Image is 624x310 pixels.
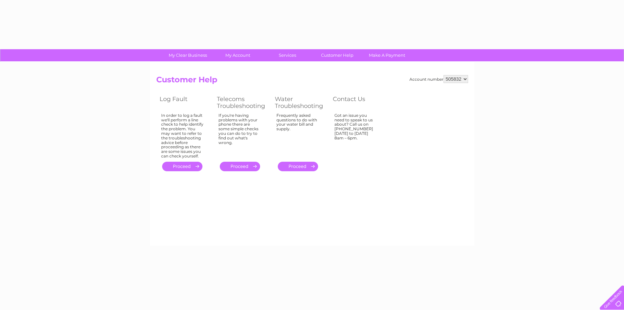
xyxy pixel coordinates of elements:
[161,113,204,158] div: In order to log a fault we'll perform a line check to help identify the problem. You may want to ...
[218,113,262,156] div: If you're having problems with your phone there are some simple checks you can do to try to find ...
[156,94,214,111] th: Log Fault
[310,49,364,61] a: Customer Help
[211,49,265,61] a: My Account
[214,94,272,111] th: Telecoms Troubleshooting
[260,49,314,61] a: Services
[272,94,330,111] th: Water Troubleshooting
[360,49,414,61] a: Make A Payment
[278,162,318,171] a: .
[334,113,377,156] div: Got an issue you need to speak to us about? Call us on [PHONE_NUMBER] [DATE] to [DATE] 8am – 6pm.
[162,162,202,171] a: .
[220,162,260,171] a: .
[409,75,468,83] div: Account number
[276,113,320,156] div: Frequently asked questions to do with your water bill and supply.
[330,94,387,111] th: Contact Us
[156,75,468,88] h2: Customer Help
[161,49,215,61] a: My Clear Business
